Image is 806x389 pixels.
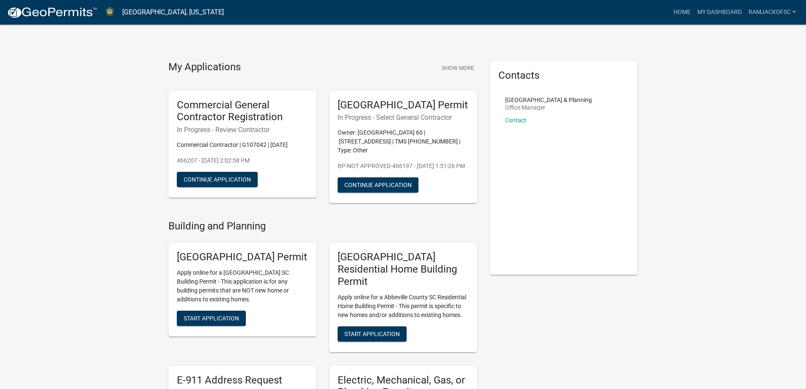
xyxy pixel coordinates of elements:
h5: [GEOGRAPHIC_DATA] Residential Home Building Permit [338,251,469,287]
h4: My Applications [168,61,241,74]
h6: In Progress - Review Contractor [177,126,308,134]
button: Start Application [338,326,407,342]
a: Contact [505,117,526,124]
p: Apply online for a [GEOGRAPHIC_DATA] SC Building Permit - This application is for any building pe... [177,268,308,304]
span: Start Application [184,315,239,322]
p: Apply online for a Abbeville County SC Residential Home Building Permit - This permit is specific... [338,293,469,320]
h5: [GEOGRAPHIC_DATA] Permit [338,99,469,111]
p: Owner: [GEOGRAPHIC_DATA] 60 | [STREET_ADDRESS] | TMS [PHONE_NUMBER] | Type: Other [338,128,469,155]
button: Show More [438,61,477,75]
h4: Building and Planning [168,220,477,232]
h5: Commercial General Contractor Registration [177,99,308,124]
p: [GEOGRAPHIC_DATA] & Planning [505,97,592,103]
button: Continue Application [338,177,418,193]
button: Start Application [177,311,246,326]
h5: E-911 Address Request [177,374,308,386]
a: Home [670,4,694,20]
a: RamJackofSC [745,4,799,20]
h6: In Progress - Select General Contractor [338,113,469,121]
p: BP-NOT APPROVED-466197 - [DATE] 1:51:26 PM [338,162,469,171]
p: Office Manager [505,105,592,110]
p: 466207 - [DATE] 2:02:58 PM [177,156,308,165]
img: Abbeville County, South Carolina [104,6,116,18]
button: Continue Application [177,172,258,187]
h5: Contacts [498,69,630,82]
a: [GEOGRAPHIC_DATA], [US_STATE] [122,5,224,19]
span: Start Application [344,330,400,337]
h5: [GEOGRAPHIC_DATA] Permit [177,251,308,263]
a: My Dashboard [694,4,745,20]
p: Commercial Contractor | G107042 | [DATE] [177,141,308,149]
